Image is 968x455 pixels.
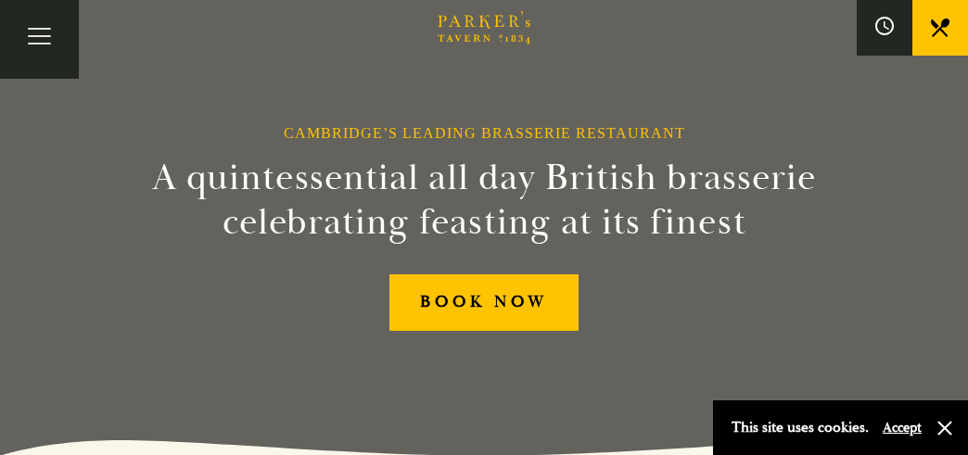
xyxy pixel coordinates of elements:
button: Accept [883,419,922,436]
p: This site uses cookies. [732,414,869,441]
h2: A quintessential all day British brasserie celebrating feasting at its finest [135,156,833,245]
a: BOOK NOW [389,274,578,331]
h1: Cambridge’s Leading Brasserie Restaurant [284,124,685,142]
button: Close and accept [936,419,954,437]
